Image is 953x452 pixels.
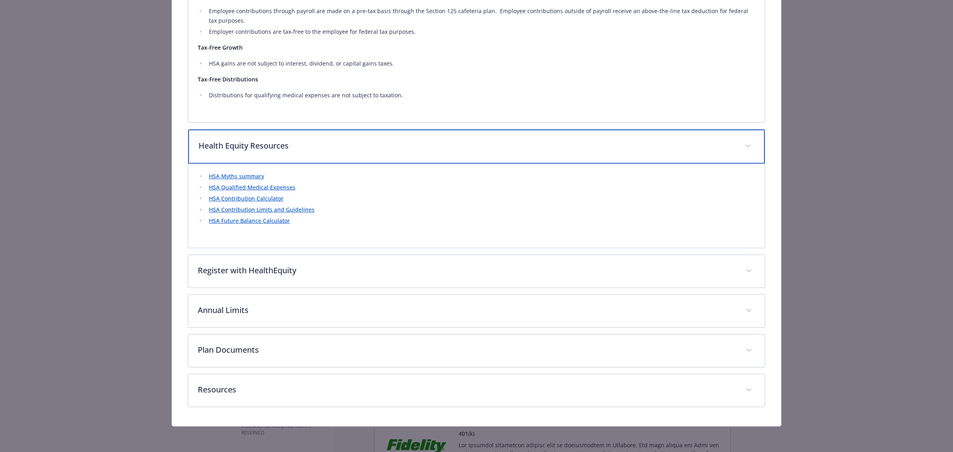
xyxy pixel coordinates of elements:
[198,44,243,51] strong: Tax-Free Growth
[209,172,264,180] a: HSA Myths summary
[198,75,258,83] strong: Tax-Free Distributions
[209,184,295,191] a: HSA Qualified Medical Expenses
[206,59,755,68] li: HSA gains are not subject to interest, dividend, or capital gains taxes.
[188,164,765,248] div: Health Equity Resources
[206,6,755,25] li: Employee contributions through payroll are made on a pre-tax basis through the Section 125 cafete...
[188,374,765,407] div: Resources
[209,195,284,202] a: HSA Contribution Calculator
[198,384,736,396] p: Resources
[206,27,755,37] li: Employer contributions are tax-free to the employee for federal tax purposes.
[198,304,736,316] p: Annual Limits
[198,265,736,276] p: Register with HealthEquity
[198,344,736,356] p: Plan Documents
[209,217,290,224] a: HSA Future Balance Calculator
[188,334,765,367] div: Plan Documents
[199,140,735,152] p: Health Equity Resources
[188,255,765,288] div: Register with HealthEquity
[206,91,755,100] li: Distributions for qualifying medical expenses are not subject to taxation.
[188,295,765,327] div: Annual Limits
[209,206,314,213] a: HSA Contribution Limits and Guidelines
[188,129,765,164] div: Health Equity Resources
